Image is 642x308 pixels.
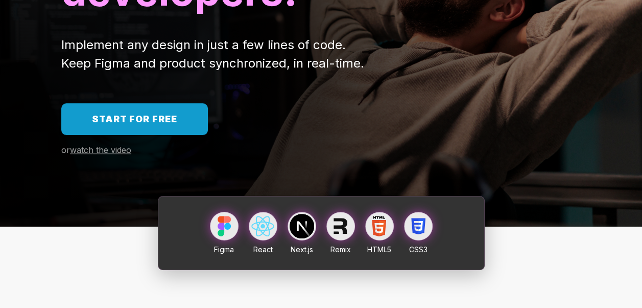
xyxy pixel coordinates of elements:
[291,245,313,254] span: Next.js
[409,245,427,254] span: CSS3
[330,245,351,254] span: Remix
[214,245,234,254] span: Figma
[253,245,273,254] span: React
[61,145,70,155] span: or
[61,37,364,71] span: Implement any design in just a few lines of code. Keep Figma and product synchronized, in real-time.
[367,245,391,254] span: HTML5
[61,103,208,135] a: Start for free
[92,114,177,124] span: Start for free
[70,145,131,155] span: watch the video
[61,145,131,155] a: orwatch the video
